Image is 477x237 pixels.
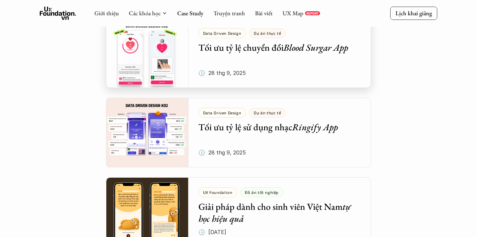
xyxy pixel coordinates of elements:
[255,9,273,17] a: Bài viết
[305,11,320,15] a: REPORT
[106,98,371,167] a: Data Driven DesignDự án thực tếTối ưu tỷ lệ sử dụng nhạcRingify App🕔 28 thg 9, 2025
[390,7,437,20] a: Lịch khai giảng
[94,9,119,17] a: Giới thiệu
[106,18,371,88] a: Data Driven DesignDự án thực tếTối ưu tỷ lệ chuyển đổiBlood Surgar App🕔 28 thg 9, 2025
[306,11,319,15] p: REPORT
[177,9,203,17] a: Case Study
[129,9,161,17] a: Các khóa học
[213,9,245,17] a: Truyện tranh
[396,9,432,17] p: Lịch khai giảng
[283,9,303,17] a: UX Map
